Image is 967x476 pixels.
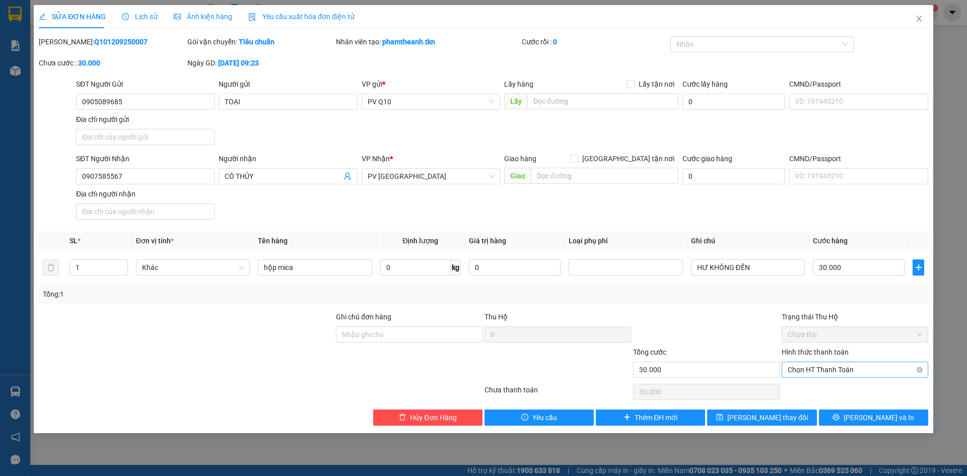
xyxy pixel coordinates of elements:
[187,36,334,47] div: Gói vận chuyển:
[782,348,849,356] label: Hình thức thanh toán
[336,36,520,47] div: Nhân viên tạo:
[136,237,174,245] span: Đơn vị tính
[624,414,631,422] span: plus
[527,93,678,109] input: Dọc đường
[483,384,632,402] div: Chưa thanh toán
[913,263,923,271] span: plus
[336,313,391,321] label: Ghi chú đơn hàng
[122,13,158,21] span: Lịch sử
[553,38,557,46] b: 0
[691,259,805,276] input: Ghi Chú
[258,259,372,276] input: VD: Bàn, Ghế
[682,94,785,110] input: Cước lấy hàng
[122,13,129,20] span: clock-circle
[219,79,357,90] div: Người gửi
[76,79,215,90] div: SĐT Người Gửi
[682,155,732,163] label: Cước giao hàng
[248,13,256,21] img: icon
[76,114,215,125] div: Địa chỉ người gửi
[833,414,840,422] span: printer
[39,13,46,20] span: edit
[788,362,922,377] span: Chọn HT Thanh Toán
[687,231,809,251] th: Ghi chú
[915,15,923,23] span: close
[789,153,928,164] div: CMND/Passport
[633,348,666,356] span: Tổng cước
[248,13,355,21] span: Yêu cầu xuất hóa đơn điện tử
[368,169,494,184] span: PV Tây Ninh
[402,237,438,245] span: Định lượng
[682,168,785,184] input: Cước giao hàng
[522,36,668,47] div: Cước rồi :
[485,313,508,321] span: Thu Hộ
[142,260,244,275] span: Khác
[94,38,148,46] b: Q101209250007
[504,155,536,163] span: Giao hàng
[382,38,435,46] b: phamtheanh.tkn
[789,79,928,90] div: CMND/Passport
[913,259,924,276] button: plus
[451,259,461,276] span: kg
[565,231,686,251] th: Loại phụ phí
[368,94,494,109] span: PV Q10
[905,5,933,33] button: Close
[532,412,557,423] span: Yêu cầu
[43,289,373,300] div: Tổng: 1
[504,168,531,184] span: Giao
[219,153,357,164] div: Người nhận
[43,259,59,276] button: delete
[258,237,288,245] span: Tên hàng
[716,414,723,422] span: save
[78,59,100,67] b: 30.000
[174,13,181,20] span: picture
[788,327,922,342] span: Chưa thu
[174,13,232,21] span: Ảnh kiện hàng
[727,412,808,423] span: [PERSON_NAME] thay đổi
[373,410,482,426] button: deleteHủy Đơn Hàng
[504,93,527,109] span: Lấy
[336,326,482,343] input: Ghi chú đơn hàng
[917,367,923,373] span: close-circle
[635,79,678,90] span: Lấy tận nơi
[76,188,215,199] div: Địa chỉ người nhận
[682,80,728,88] label: Cước lấy hàng
[485,410,594,426] button: exclamation-circleYêu cầu
[39,36,185,47] div: [PERSON_NAME]:
[578,153,678,164] span: [GEOGRAPHIC_DATA] tận nơi
[187,57,334,69] div: Ngày GD:
[76,203,215,220] input: Địa chỉ của người nhận
[782,311,928,322] div: Trạng thái Thu Hộ
[410,412,456,423] span: Hủy Đơn Hàng
[362,155,390,163] span: VP Nhận
[218,59,259,67] b: [DATE] 09:23
[707,410,816,426] button: save[PERSON_NAME] thay đổi
[70,237,78,245] span: SL
[39,13,106,21] span: SỬA ĐƠN HÀNG
[813,237,848,245] span: Cước hàng
[39,57,185,69] div: Chưa cước :
[362,79,500,90] div: VP gửi
[504,80,533,88] span: Lấy hàng
[635,412,677,423] span: Thêm ĐH mới
[76,153,215,164] div: SĐT Người Nhận
[819,410,928,426] button: printer[PERSON_NAME] và In
[531,168,678,184] input: Dọc đường
[343,172,352,180] span: user-add
[469,237,506,245] span: Giá trị hàng
[239,38,274,46] b: Tiêu chuẩn
[399,414,406,422] span: delete
[76,129,215,145] input: Địa chỉ của người gửi
[596,410,705,426] button: plusThêm ĐH mới
[521,414,528,422] span: exclamation-circle
[844,412,914,423] span: [PERSON_NAME] và In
